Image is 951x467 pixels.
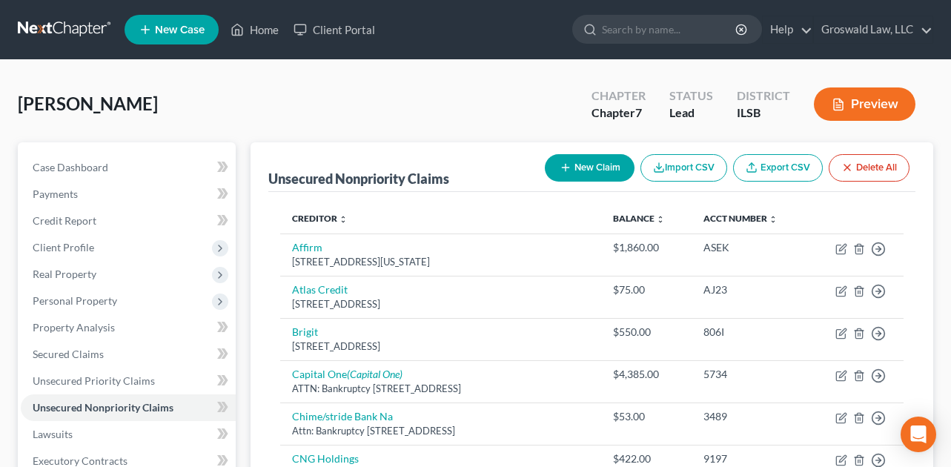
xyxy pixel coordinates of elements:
[33,348,104,360] span: Secured Claims
[814,16,932,43] a: Groswald Law, LLC
[223,16,286,43] a: Home
[602,16,738,43] input: Search by name...
[592,87,646,105] div: Chapter
[33,374,155,387] span: Unsecured Priority Claims
[814,87,915,121] button: Preview
[33,428,73,440] span: Lawsuits
[613,213,665,224] a: Balance unfold_more
[18,93,158,114] span: [PERSON_NAME]
[763,16,812,43] a: Help
[640,154,727,182] button: Import CSV
[33,321,115,334] span: Property Analysis
[545,154,634,182] button: New Claim
[21,341,236,368] a: Secured Claims
[292,213,348,224] a: Creditor unfold_more
[292,283,348,296] a: Atlas Credit
[33,454,127,467] span: Executory Contracts
[703,213,778,224] a: Acct Number unfold_more
[703,325,797,340] div: 806I
[669,105,713,122] div: Lead
[21,421,236,448] a: Lawsuits
[292,424,589,438] div: Attn: Bankruptcy [STREET_ADDRESS]
[286,16,382,43] a: Client Portal
[635,105,642,119] span: 7
[613,240,680,255] div: $1,860.00
[21,394,236,421] a: Unsecured Nonpriority Claims
[769,215,778,224] i: unfold_more
[613,325,680,340] div: $550.00
[292,297,589,311] div: [STREET_ADDRESS]
[339,215,348,224] i: unfold_more
[21,314,236,341] a: Property Analysis
[292,340,589,354] div: [STREET_ADDRESS]
[656,215,665,224] i: unfold_more
[33,214,96,227] span: Credit Report
[347,368,402,380] i: (Capital One)
[292,255,589,269] div: [STREET_ADDRESS][US_STATE]
[292,241,322,254] a: Affirm
[292,368,402,380] a: Capital One(Capital One)
[703,367,797,382] div: 5734
[613,367,680,382] div: $4,385.00
[292,325,318,338] a: Brigit
[703,409,797,424] div: 3489
[33,401,173,414] span: Unsecured Nonpriority Claims
[613,282,680,297] div: $75.00
[33,161,108,173] span: Case Dashboard
[33,268,96,280] span: Real Property
[155,24,205,36] span: New Case
[733,154,823,182] a: Export CSV
[592,105,646,122] div: Chapter
[613,451,680,466] div: $422.00
[21,208,236,234] a: Credit Report
[33,241,94,254] span: Client Profile
[613,409,680,424] div: $53.00
[292,382,589,396] div: ATTN: Bankruptcy [STREET_ADDRESS]
[33,294,117,307] span: Personal Property
[703,240,797,255] div: ASEK
[737,87,790,105] div: District
[268,170,449,188] div: Unsecured Nonpriority Claims
[21,181,236,208] a: Payments
[292,452,359,465] a: CNG Holdings
[737,105,790,122] div: ILSB
[703,451,797,466] div: 9197
[292,410,393,423] a: Chime/stride Bank Na
[669,87,713,105] div: Status
[21,368,236,394] a: Unsecured Priority Claims
[33,188,78,200] span: Payments
[829,154,909,182] button: Delete All
[21,154,236,181] a: Case Dashboard
[901,417,936,452] div: Open Intercom Messenger
[703,282,797,297] div: AJ23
